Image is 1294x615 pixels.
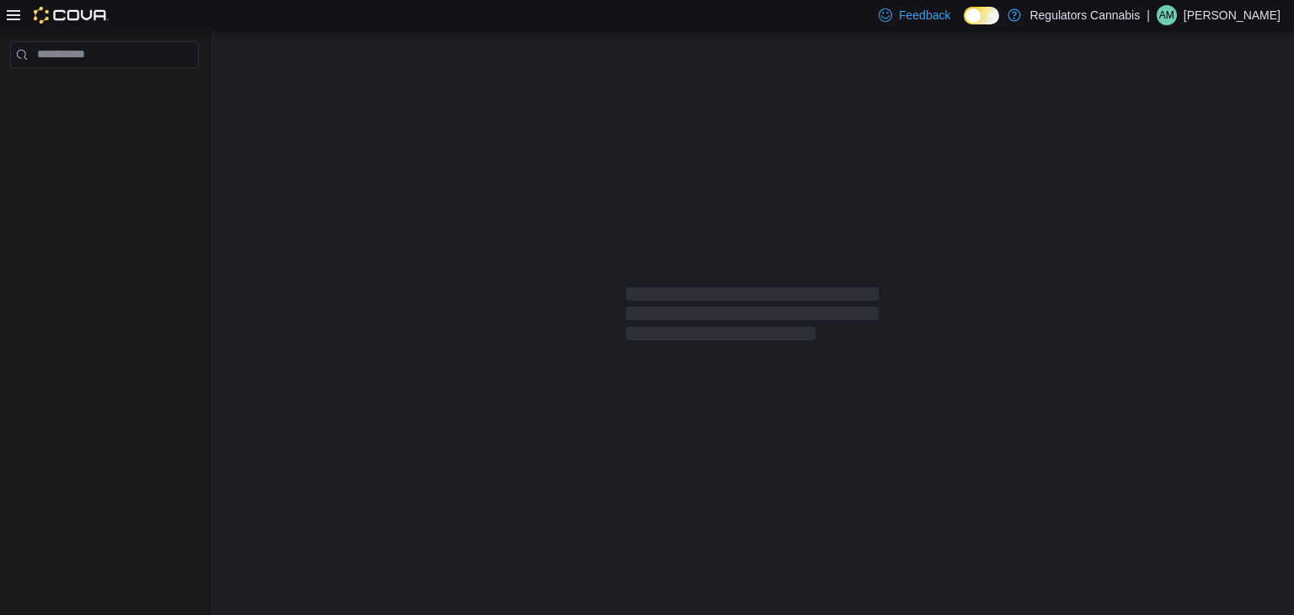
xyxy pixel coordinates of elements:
p: | [1147,5,1150,25]
img: Cova [34,7,109,24]
div: Adam Mitic [1157,5,1177,25]
p: [PERSON_NAME] [1184,5,1281,25]
p: Regulators Cannabis [1029,5,1140,25]
span: AM [1159,5,1174,25]
span: Loading [626,291,879,345]
span: Dark Mode [964,24,965,25]
nav: Complex example [10,72,199,112]
span: Feedback [899,7,950,24]
input: Dark Mode [964,7,999,24]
